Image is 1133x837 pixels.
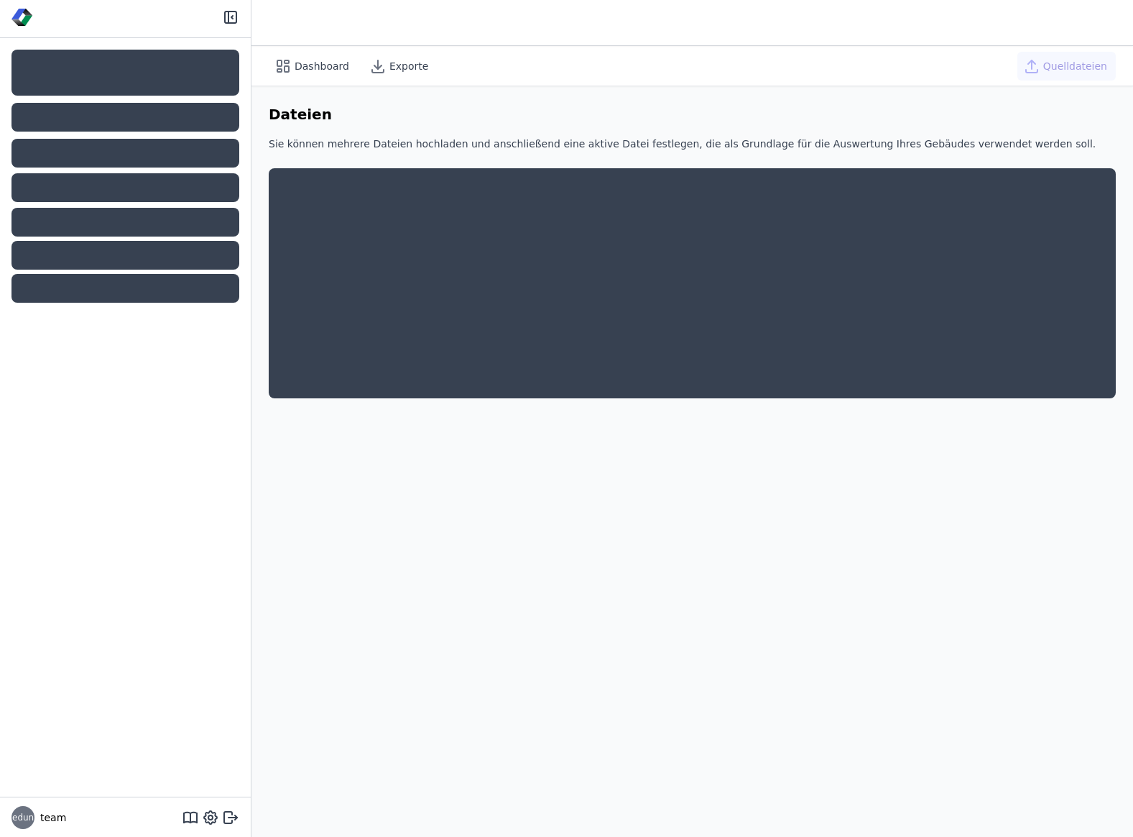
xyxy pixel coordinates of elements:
div: Sie können mehrere Dateien hochladen und anschließend eine aktive Datei festlegen, die als Grundl... [269,137,1116,163]
img: Concular [11,9,33,26]
span: team [34,810,66,825]
span: Exporte [389,59,428,73]
h6: Dateien [269,104,332,125]
span: Dashboard [295,59,349,73]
